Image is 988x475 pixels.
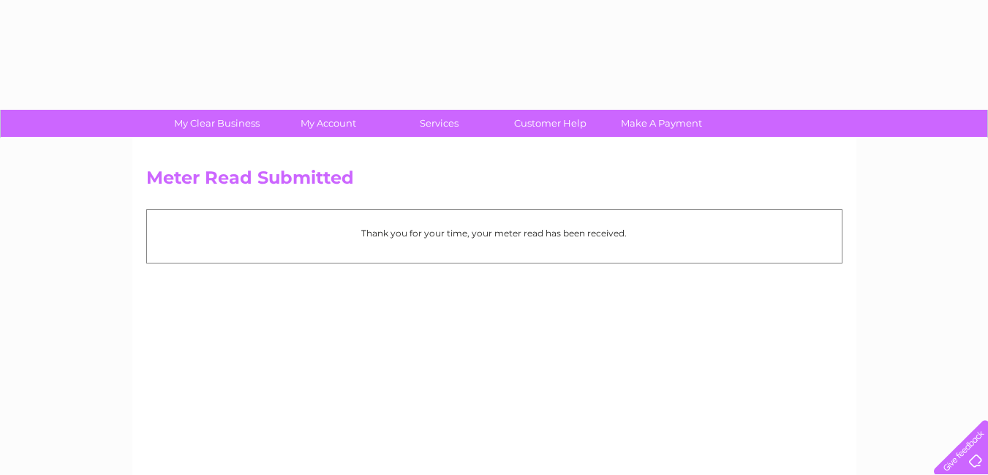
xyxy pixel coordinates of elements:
a: Make A Payment [601,110,722,137]
h2: Meter Read Submitted [146,168,842,195]
a: My Clear Business [157,110,277,137]
a: Services [379,110,499,137]
p: Thank you for your time, your meter read has been received. [154,226,834,240]
a: Customer Help [490,110,611,137]
a: My Account [268,110,388,137]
